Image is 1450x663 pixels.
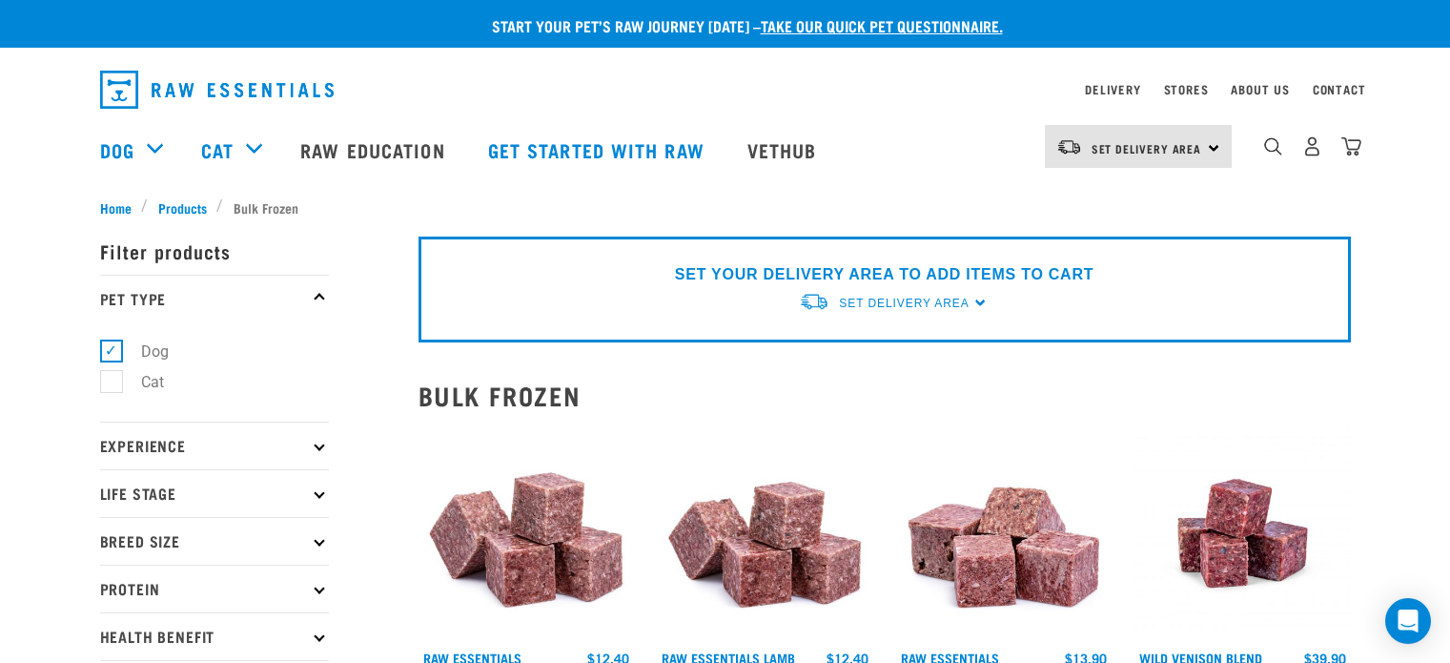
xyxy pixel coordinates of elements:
[799,292,829,312] img: van-moving.png
[1341,136,1361,156] img: home-icon@2x.png
[85,63,1366,116] nav: dropdown navigation
[839,297,969,310] span: Set Delivery Area
[469,112,728,188] a: Get started with Raw
[100,565,329,612] p: Protein
[281,112,468,188] a: Raw Education
[100,422,329,469] p: Experience
[111,370,172,394] label: Cat
[100,517,329,565] p: Breed Size
[761,21,1003,30] a: take our quick pet questionnaire.
[100,227,329,275] p: Filter products
[1313,86,1366,93] a: Contact
[1085,86,1140,93] a: Delivery
[1385,598,1431,644] div: Open Intercom Messenger
[728,112,841,188] a: Vethub
[896,425,1113,642] img: 1113 RE Venison Mix 01
[100,71,334,109] img: Raw Essentials Logo
[1231,86,1289,93] a: About Us
[657,425,873,642] img: ?1041 RE Lamb Mix 01
[158,197,207,218] span: Products
[100,275,329,322] p: Pet Type
[100,612,329,660] p: Health Benefit
[148,197,216,218] a: Products
[1264,137,1282,155] img: home-icon-1@2x.png
[1134,425,1351,642] img: Venison Egg 1616
[1056,138,1082,155] img: van-moving.png
[1302,136,1322,156] img: user.png
[419,425,635,642] img: Pile Of Cubed Chicken Wild Meat Mix
[100,197,1351,218] nav: breadcrumbs
[1164,86,1209,93] a: Stores
[100,469,329,517] p: Life Stage
[201,135,234,164] a: Cat
[111,340,176,363] label: Dog
[100,197,132,218] span: Home
[100,135,134,164] a: Dog
[1092,145,1202,152] span: Set Delivery Area
[100,197,142,218] a: Home
[675,263,1093,286] p: SET YOUR DELIVERY AREA TO ADD ITEMS TO CART
[419,381,1351,410] h2: Bulk Frozen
